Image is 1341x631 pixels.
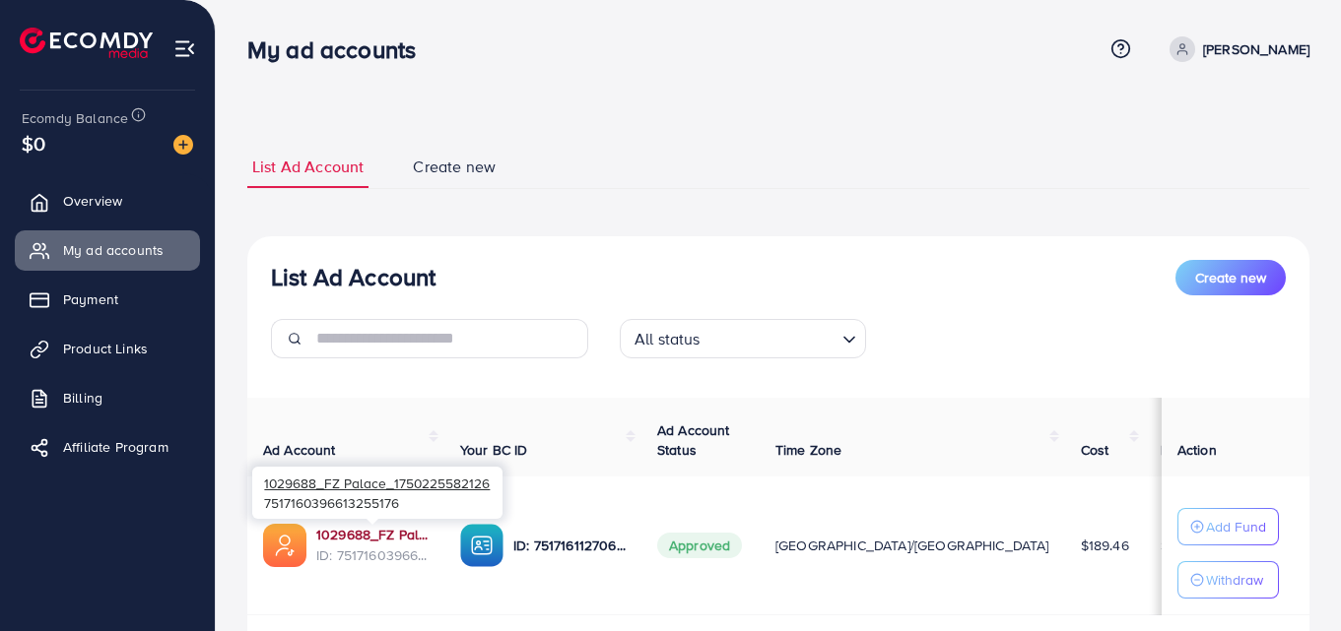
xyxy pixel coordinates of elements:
a: Product Links [15,329,200,368]
span: Product Links [63,339,148,358]
span: Ad Account Status [657,420,730,460]
img: menu [173,37,196,60]
img: logo [20,28,153,58]
img: ic-ads-acc.e4c84228.svg [263,524,306,567]
span: Affiliate Program [63,437,168,457]
span: Time Zone [775,440,841,460]
span: Your BC ID [460,440,528,460]
button: Add Fund [1177,508,1279,545]
a: [PERSON_NAME] [1162,36,1309,62]
span: Create new [413,156,496,178]
iframe: Chat [1257,542,1326,616]
span: Approved [657,533,742,558]
a: Payment [15,280,200,319]
span: All status [631,325,704,353]
img: image [173,135,193,155]
p: Withdraw [1206,568,1263,592]
p: Add Fund [1206,515,1266,538]
span: Action [1177,440,1217,460]
span: $0 [22,129,45,158]
span: 1029688_FZ Palace_1750225582126 [264,473,490,492]
span: Ad Account [263,440,336,460]
span: $189.46 [1081,536,1129,555]
h3: My ad accounts [247,35,432,64]
span: Cost [1081,440,1109,460]
span: List Ad Account [252,156,364,178]
span: My ad accounts [63,240,164,260]
h3: List Ad Account [271,263,436,291]
span: Billing [63,388,102,408]
img: ic-ba-acc.ded83a64.svg [460,524,503,567]
div: Search for option [620,319,866,358]
span: Create new [1195,268,1266,287]
a: Affiliate Program [15,427,200,467]
div: 7517160396613255176 [252,467,503,519]
button: Withdraw [1177,561,1279,599]
a: 1029688_FZ Palace_1750225582126 [316,525,429,544]
a: Overview [15,181,200,221]
p: ID: 7517161127068008464 [513,534,626,557]
span: ID: 7517160396613255176 [316,545,429,565]
p: [PERSON_NAME] [1203,37,1309,61]
span: Ecomdy Balance [22,108,128,128]
a: Billing [15,378,200,417]
span: Overview [63,191,122,211]
a: My ad accounts [15,230,200,270]
button: Create new [1175,260,1286,295]
span: [GEOGRAPHIC_DATA]/[GEOGRAPHIC_DATA] [775,536,1049,555]
input: Search for option [706,321,835,353]
span: Payment [63,289,118,309]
